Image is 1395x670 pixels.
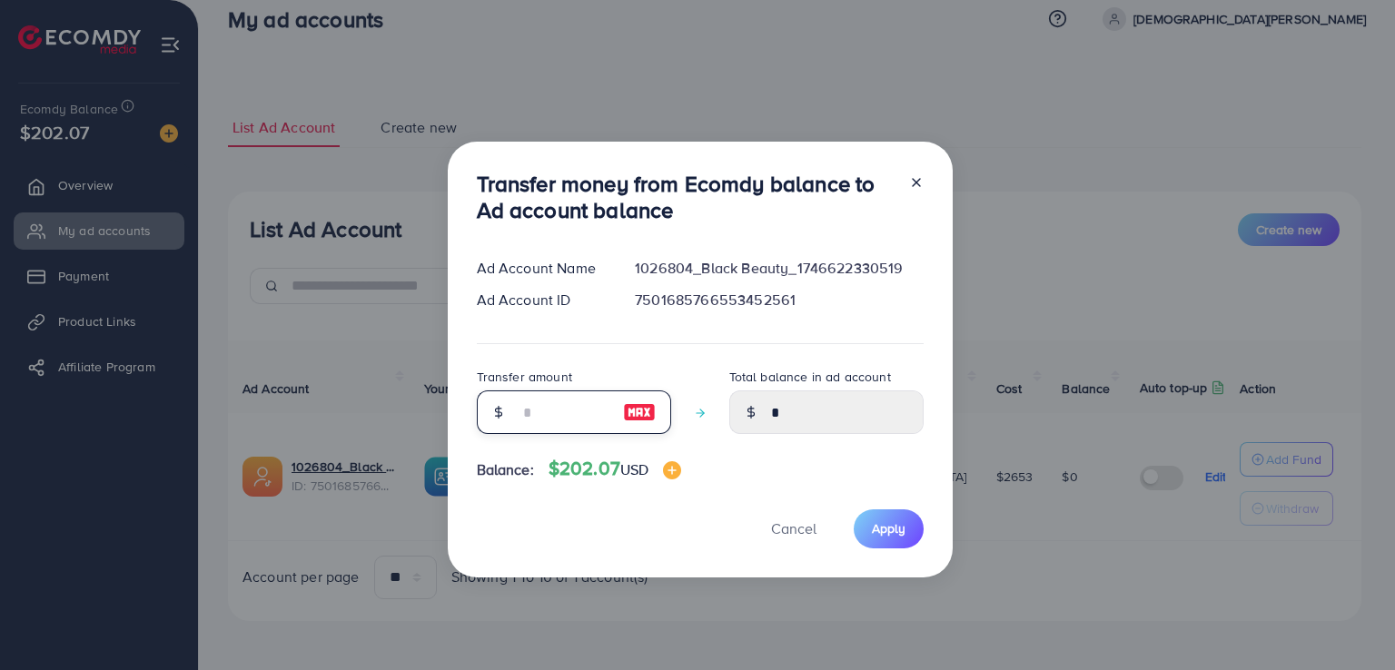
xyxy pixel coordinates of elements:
[854,509,924,548] button: Apply
[620,258,937,279] div: 1026804_Black Beauty_1746622330519
[771,518,816,538] span: Cancel
[462,290,621,310] div: Ad Account ID
[1318,588,1381,656] iframe: Chat
[872,519,905,537] span: Apply
[462,258,621,279] div: Ad Account Name
[748,509,839,548] button: Cancel
[549,458,682,480] h4: $202.07
[729,368,891,386] label: Total balance in ad account
[477,171,895,223] h3: Transfer money from Ecomdy balance to Ad account balance
[620,290,937,310] div: 7501685766553452561
[663,461,681,479] img: image
[477,459,534,480] span: Balance:
[623,401,656,423] img: image
[477,368,572,386] label: Transfer amount
[620,459,648,479] span: USD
